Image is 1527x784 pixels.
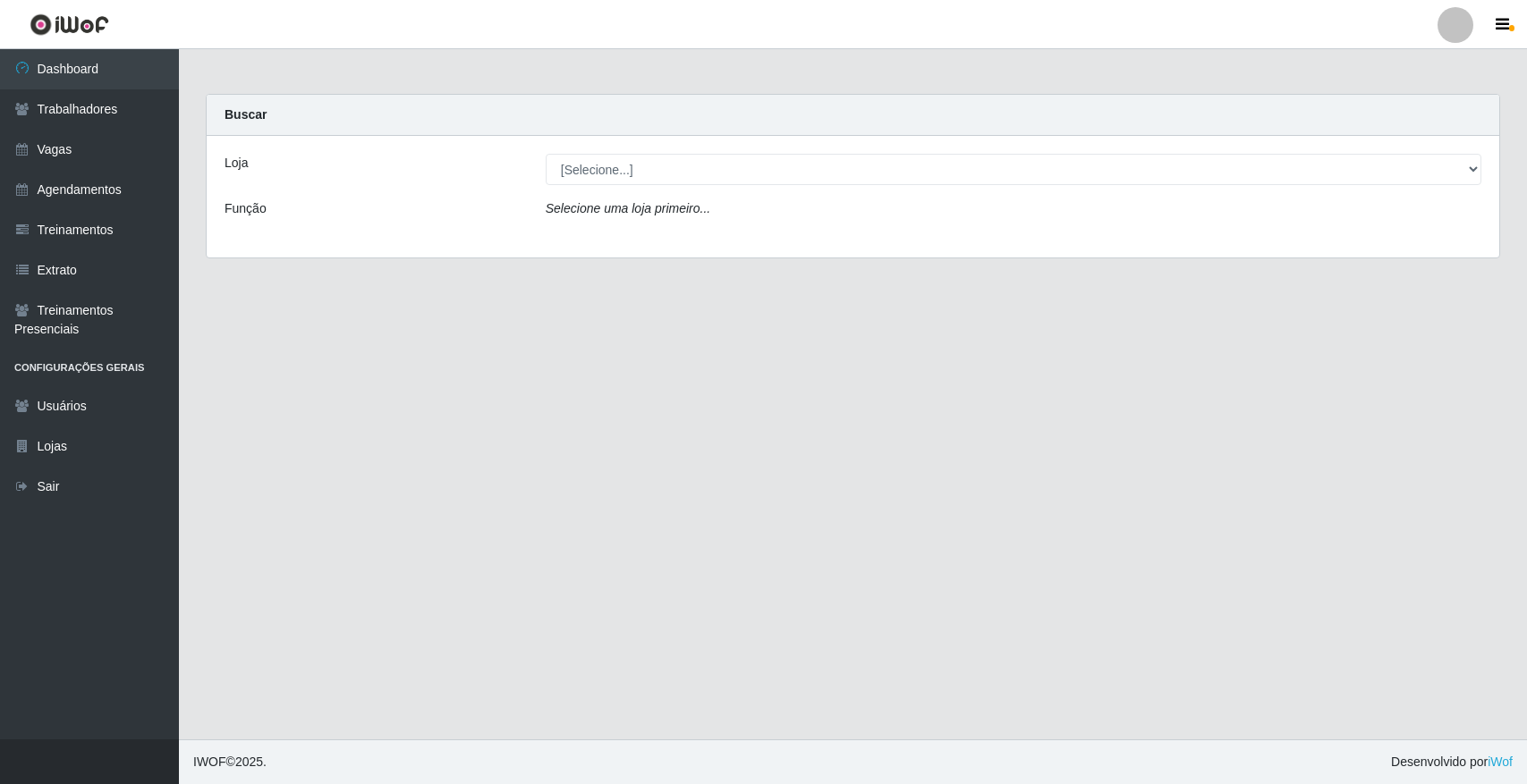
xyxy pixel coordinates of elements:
[193,753,267,771] span: © 2025 .
[225,154,248,173] label: Loja
[225,199,267,218] label: Função
[225,107,267,122] strong: Buscar
[546,201,710,215] i: Selecione uma loja primeiro...
[193,754,226,769] span: IWOF
[30,13,109,36] img: CoreUI Logo
[1391,753,1513,771] span: Desenvolvido por
[1488,754,1513,769] a: iWof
